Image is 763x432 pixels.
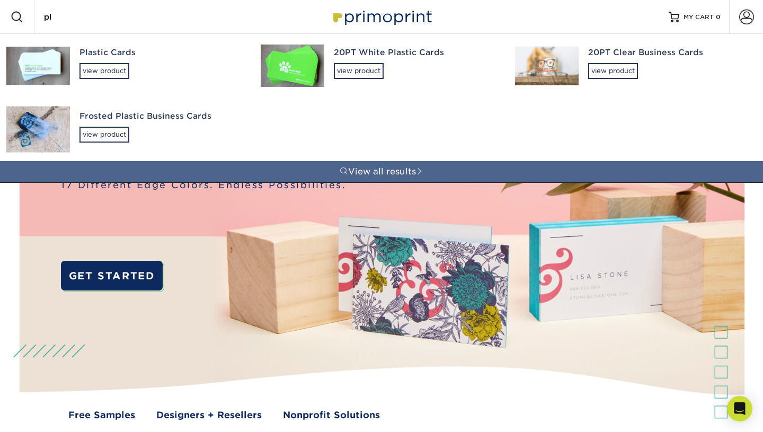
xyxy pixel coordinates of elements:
[515,47,579,85] img: 20PT Clear Business Cards
[283,408,380,422] a: Nonprofit Solutions
[254,34,509,98] a: 20PT White Plastic Cardsview product
[727,396,752,421] div: Open Intercom Messenger
[684,13,714,22] span: MY CART
[588,47,750,59] div: 20PT Clear Business Cards
[329,5,434,28] img: Primoprint
[79,127,129,143] div: view product
[509,34,763,98] a: 20PT Clear Business Cardsview product
[43,11,146,23] input: SEARCH PRODUCTS.....
[79,63,129,79] div: view product
[261,45,324,87] img: 20PT White Plastic Cards
[61,178,346,192] span: 17 Different Edge Colors. Endless Possibilities.
[588,63,638,79] div: view product
[6,107,70,153] img: Frosted Plastic Business Cards
[6,47,70,85] img: Plastic Cards
[334,63,384,79] div: view product
[716,13,721,21] span: 0
[156,408,262,422] a: Designers + Resellers
[68,408,135,422] a: Free Samples
[79,47,242,59] div: Plastic Cards
[79,110,242,122] div: Frosted Plastic Business Cards
[334,47,496,59] div: 20PT White Plastic Cards
[61,261,162,291] a: GET STARTED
